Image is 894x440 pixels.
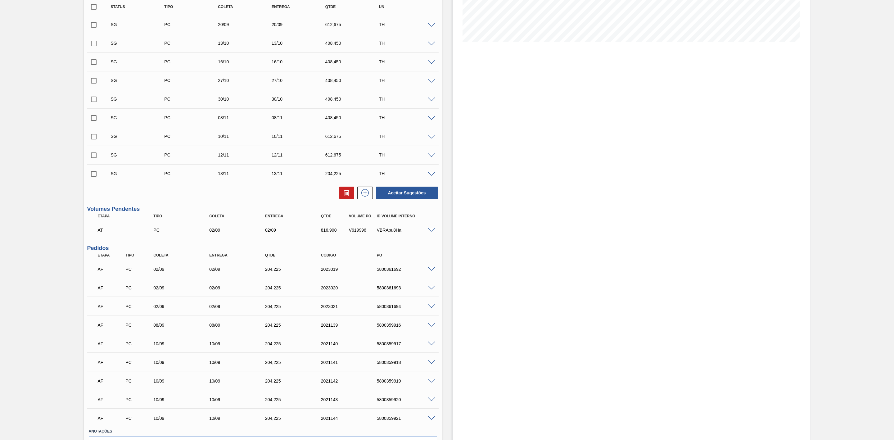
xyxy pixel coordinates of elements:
[264,416,328,421] div: 204,225
[109,171,171,176] div: Sugestão Criada
[216,134,278,139] div: 10/11/2025
[124,253,155,257] div: Tipo
[375,214,440,218] div: Id Volume Interno
[324,134,385,139] div: 612,675
[98,228,159,233] p: AT
[96,214,160,218] div: Etapa
[152,360,216,365] div: 10/09/2025
[208,360,272,365] div: 10/09/2025
[319,360,384,365] div: 2021141
[270,134,332,139] div: 10/11/2025
[96,337,127,351] div: Aguardando Faturamento
[319,416,384,421] div: 2021144
[208,253,272,257] div: Entrega
[319,397,384,402] div: 2021143
[377,115,439,120] div: TH
[152,379,216,383] div: 10/09/2025
[87,206,439,212] h3: Volumes Pendentes
[324,41,385,46] div: 408,450
[152,341,216,346] div: 10/09/2025
[375,253,440,257] div: PO
[319,304,384,309] div: 2023021
[216,41,278,46] div: 13/10/2025
[264,267,328,272] div: 204,225
[375,341,440,346] div: 5800359917
[377,59,439,64] div: TH
[347,214,378,218] div: Volume Portal
[96,356,127,369] div: Aguardando Faturamento
[109,22,171,27] div: Sugestão Criada
[109,115,171,120] div: Sugestão Criada
[270,78,332,83] div: 27/10/2025
[124,267,155,272] div: Pedido de Compra
[208,379,272,383] div: 10/09/2025
[264,379,328,383] div: 204,225
[375,323,440,328] div: 5800359916
[375,304,440,309] div: 5800361694
[163,134,224,139] div: Pedido de Compra
[377,171,439,176] div: TH
[375,379,440,383] div: 5800359919
[152,228,216,233] div: Pedido de Compra
[375,267,440,272] div: 5800361692
[163,59,224,64] div: Pedido de Compra
[377,41,439,46] div: TH
[354,187,373,199] div: Nova sugestão
[377,5,439,9] div: UN
[264,304,328,309] div: 204,225
[96,223,160,237] div: Aguardando Informações de Transporte
[264,214,328,218] div: Entrega
[208,228,272,233] div: 02/09/2025
[264,341,328,346] div: 204,225
[163,97,224,102] div: Pedido de Compra
[163,41,224,46] div: Pedido de Compra
[319,214,350,218] div: Qtde
[96,300,127,313] div: Aguardando Faturamento
[163,152,224,157] div: Pedido de Compra
[96,411,127,425] div: Aguardando Faturamento
[373,186,439,200] div: Aceitar Sugestões
[98,323,125,328] p: AF
[377,78,439,83] div: TH
[377,97,439,102] div: TH
[319,285,384,290] div: 2023020
[270,5,332,9] div: Entrega
[377,152,439,157] div: TH
[124,341,155,346] div: Pedido de Compra
[216,5,278,9] div: Coleta
[152,416,216,421] div: 10/09/2025
[324,152,385,157] div: 612,675
[98,285,125,290] p: AF
[324,78,385,83] div: 408,450
[98,304,125,309] p: AF
[377,134,439,139] div: TH
[96,253,127,257] div: Etapa
[96,262,127,276] div: Aguardando Faturamento
[98,267,125,272] p: AF
[96,393,127,406] div: Aguardando Faturamento
[109,59,171,64] div: Sugestão Criada
[264,397,328,402] div: 204,225
[216,152,278,157] div: 12/11/2025
[319,228,350,233] div: 816,900
[98,379,125,383] p: AF
[270,115,332,120] div: 08/11/2025
[152,253,216,257] div: Coleta
[216,115,278,120] div: 08/11/2025
[152,304,216,309] div: 02/09/2025
[216,78,278,83] div: 27/10/2025
[109,152,171,157] div: Sugestão Criada
[163,171,224,176] div: Pedido de Compra
[124,285,155,290] div: Pedido de Compra
[98,360,125,365] p: AF
[270,97,332,102] div: 30/10/2025
[96,374,127,388] div: Aguardando Faturamento
[324,5,385,9] div: Qtde
[208,304,272,309] div: 02/09/2025
[152,285,216,290] div: 02/09/2025
[216,22,278,27] div: 20/09/2025
[124,323,155,328] div: Pedido de Compra
[208,341,272,346] div: 10/09/2025
[375,416,440,421] div: 5800359921
[109,78,171,83] div: Sugestão Criada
